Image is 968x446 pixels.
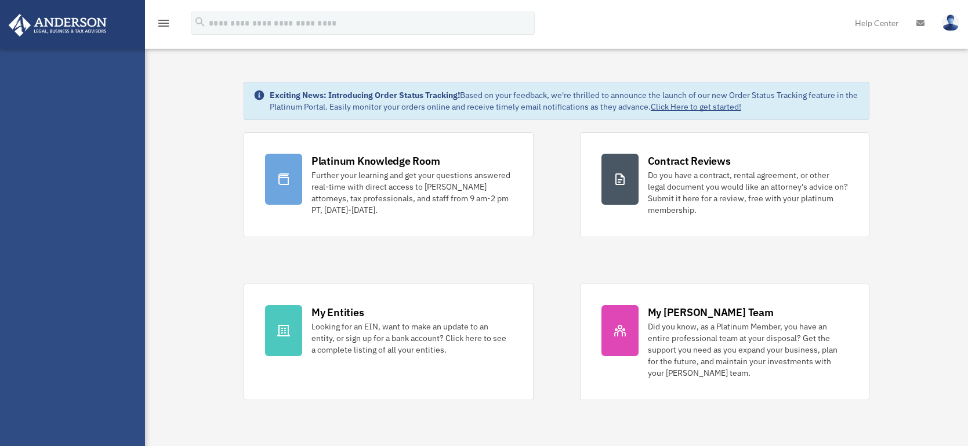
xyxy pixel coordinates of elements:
[194,16,206,28] i: search
[311,321,512,356] div: Looking for an EIN, want to make an update to an entity, or sign up for a bank account? Click her...
[648,169,849,216] div: Do you have a contract, rental agreement, or other legal document you would like an attorney's ad...
[311,154,440,168] div: Platinum Knowledge Room
[311,305,364,320] div: My Entities
[311,169,512,216] div: Further your learning and get your questions answered real-time with direct access to [PERSON_NAM...
[157,16,171,30] i: menu
[648,305,774,320] div: My [PERSON_NAME] Team
[651,101,741,112] a: Click Here to get started!
[5,14,110,37] img: Anderson Advisors Platinum Portal
[580,132,870,237] a: Contract Reviews Do you have a contract, rental agreement, or other legal document you would like...
[648,154,731,168] div: Contract Reviews
[580,284,870,400] a: My [PERSON_NAME] Team Did you know, as a Platinum Member, you have an entire professional team at...
[244,284,534,400] a: My Entities Looking for an EIN, want to make an update to an entity, or sign up for a bank accoun...
[244,132,534,237] a: Platinum Knowledge Room Further your learning and get your questions answered real-time with dire...
[270,89,860,113] div: Based on your feedback, we're thrilled to announce the launch of our new Order Status Tracking fe...
[270,90,460,100] strong: Exciting News: Introducing Order Status Tracking!
[942,14,959,31] img: User Pic
[157,20,171,30] a: menu
[648,321,849,379] div: Did you know, as a Platinum Member, you have an entire professional team at your disposal? Get th...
